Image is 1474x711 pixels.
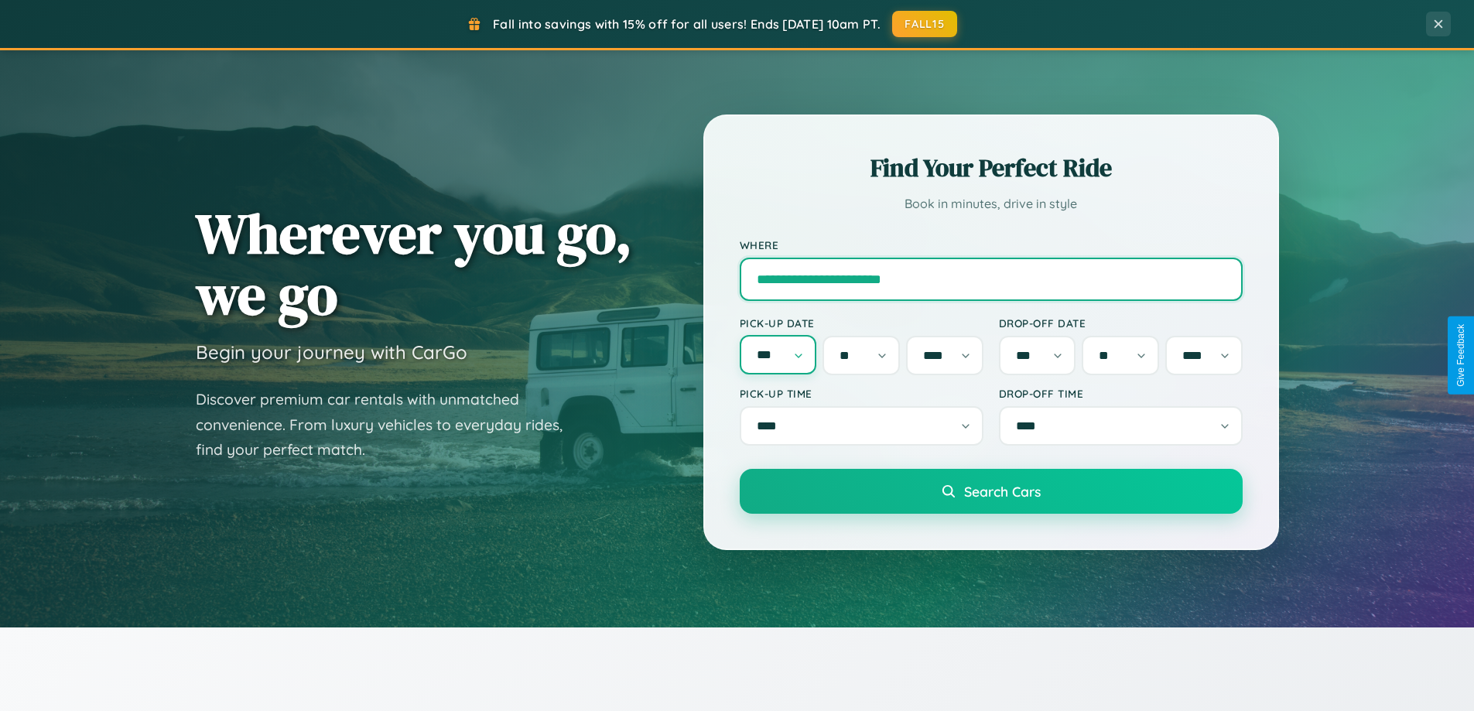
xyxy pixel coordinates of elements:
[493,16,881,32] span: Fall into savings with 15% off for all users! Ends [DATE] 10am PT.
[999,387,1243,400] label: Drop-off Time
[196,203,632,325] h1: Wherever you go, we go
[740,387,983,400] label: Pick-up Time
[740,151,1243,185] h2: Find Your Perfect Ride
[740,193,1243,215] p: Book in minutes, drive in style
[892,11,957,37] button: FALL15
[999,316,1243,330] label: Drop-off Date
[964,483,1041,500] span: Search Cars
[1455,324,1466,387] div: Give Feedback
[740,316,983,330] label: Pick-up Date
[740,469,1243,514] button: Search Cars
[196,387,583,463] p: Discover premium car rentals with unmatched convenience. From luxury vehicles to everyday rides, ...
[196,340,467,364] h3: Begin your journey with CarGo
[740,238,1243,251] label: Where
